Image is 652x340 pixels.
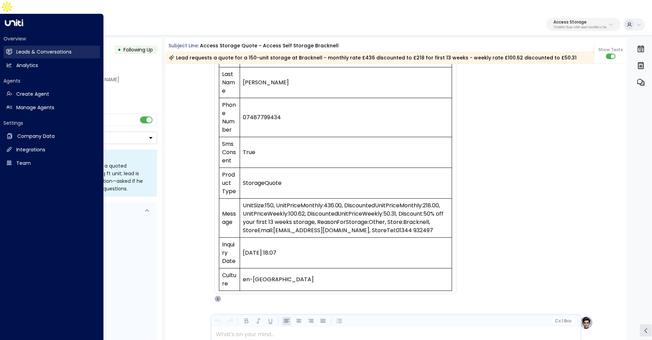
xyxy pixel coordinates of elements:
[219,67,240,98] td: Last Name
[124,46,153,53] span: Following Up
[169,54,577,61] div: Lead requests a quote for a 150-unit storage at Bracknell - monthly rate £436 discounted to £218 ...
[219,168,240,199] td: Product Type
[3,143,100,156] a: Integrations
[200,42,339,49] div: Access Storage Quote - Access Self Storage Bracknell
[219,98,240,137] td: Phone Number
[219,238,240,268] td: Inquiry Date
[219,199,240,238] td: Message
[219,268,240,291] td: Culture
[555,319,572,323] span: Cc Bcc
[226,317,234,325] button: Redo
[16,62,38,69] h2: Analytics
[3,35,100,42] h2: Overview
[169,42,199,49] span: Subject Line:
[579,316,593,330] img: profile-logo.png
[562,319,563,323] span: |
[16,48,72,56] h2: Leads & Conversations
[240,238,452,268] td: [DATE] 18:07
[219,137,240,168] td: Sms Consent
[3,59,100,72] a: Analytics
[598,47,623,53] span: Show Texts
[16,91,49,98] h2: Create Agent
[547,18,621,31] button: Access Storage17248963-7bae-4f68-a6e0-04e589c1c15e
[3,101,100,114] a: Manage Agents
[3,157,100,170] a: Team
[3,120,100,126] h2: Settings
[17,133,55,140] h2: Company Data
[16,146,45,153] h2: Integrations
[118,44,121,56] div: •
[553,20,607,24] p: Access Storage
[240,199,452,238] td: UnitSize:150, UnitPriceMonthly:436.00, DiscountedUnitPriceMonthly:218.00, UnitPriceWeekly:100.62,...
[3,130,100,143] a: Company Data
[553,26,607,29] p: 17248963-7bae-4f68-a6e0-04e589c1c15e
[3,77,100,84] h2: Agents
[3,88,100,101] a: Create Agent
[214,295,221,302] div: L
[240,268,452,291] td: en-[GEOGRAPHIC_DATA]
[240,137,452,168] td: True
[16,160,31,167] h2: Team
[240,168,452,199] td: StorageQuote
[240,67,452,98] td: [PERSON_NAME]
[213,317,222,325] button: Undo
[3,46,100,58] a: Leads & Conversations
[16,104,54,111] h2: Manage Agents
[240,98,452,137] td: 07487799434
[552,318,575,324] button: Cc|Bcc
